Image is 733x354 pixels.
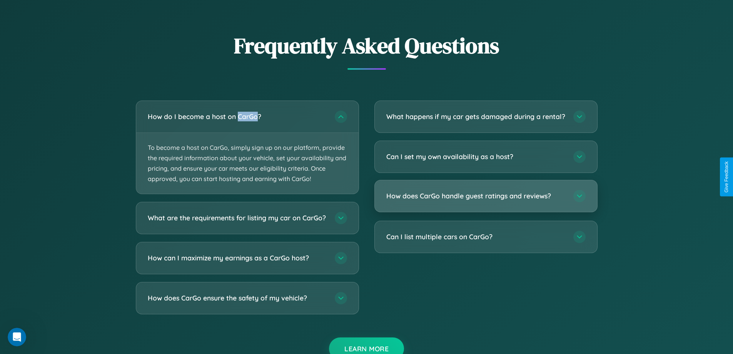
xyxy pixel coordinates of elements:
p: To become a host on CarGo, simply sign up on our platform, provide the required information about... [136,133,359,194]
iframe: Intercom live chat [8,328,26,346]
div: Give Feedback [724,161,729,193]
h2: Frequently Asked Questions [136,31,598,60]
h3: How does CarGo handle guest ratings and reviews? [386,191,566,201]
h3: What are the requirements for listing my car on CarGo? [148,213,327,223]
h3: How can I maximize my earnings as a CarGo host? [148,253,327,263]
h3: What happens if my car gets damaged during a rental? [386,112,566,121]
h3: How does CarGo ensure the safety of my vehicle? [148,294,327,303]
h3: How do I become a host on CarGo? [148,112,327,121]
h3: Can I list multiple cars on CarGo? [386,232,566,242]
h3: Can I set my own availability as a host? [386,152,566,161]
